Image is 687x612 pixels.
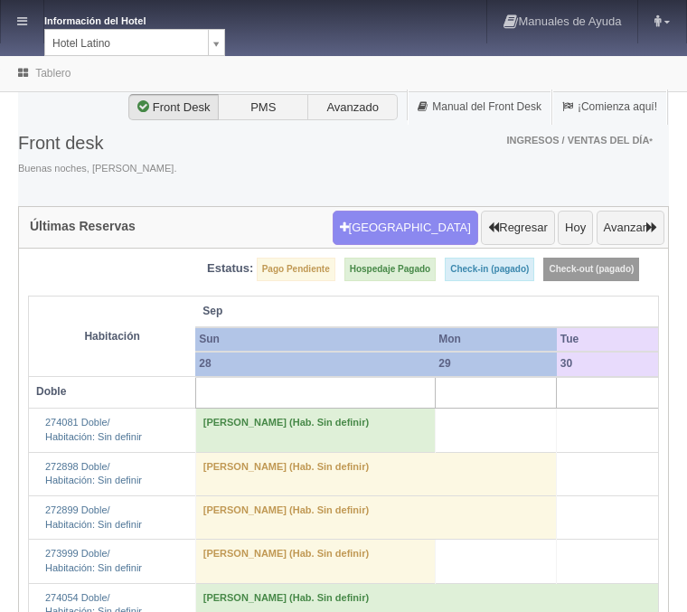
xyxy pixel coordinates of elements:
[44,29,225,56] a: Hotel Latino
[36,385,66,398] b: Doble
[195,327,435,352] th: Sun
[558,211,593,245] button: Hoy
[218,94,308,121] label: PMS
[445,258,534,281] label: Check-in (pagado)
[195,495,557,539] td: [PERSON_NAME] (Hab. Sin definir)
[307,94,398,121] label: Avanzado
[481,211,554,245] button: Regresar
[597,211,664,245] button: Avanzar
[557,352,662,376] th: 30
[30,220,136,233] h4: Últimas Reservas
[344,258,436,281] label: Hospedaje Pagado
[45,548,142,573] a: 273999 Doble/Habitación: Sin definir
[128,94,219,121] label: Front Desk
[35,67,71,80] a: Tablero
[552,89,667,125] a: ¡Comienza aquí!
[506,135,653,146] span: Ingresos / Ventas del día
[557,327,662,352] th: Tue
[195,452,557,495] td: [PERSON_NAME] (Hab. Sin definir)
[257,258,335,281] label: Pago Pendiente
[408,89,551,125] a: Manual del Front Desk
[18,133,176,153] h3: Front desk
[52,30,201,57] span: Hotel Latino
[45,504,142,530] a: 272899 Doble/Habitación: Sin definir
[195,409,435,452] td: [PERSON_NAME] (Hab. Sin definir)
[333,211,478,245] button: [GEOGRAPHIC_DATA]
[18,162,176,176] span: Buenas noches, [PERSON_NAME].
[45,461,142,486] a: 272898 Doble/Habitación: Sin definir
[44,9,189,29] dt: Información del Hotel
[543,258,639,281] label: Check-out (pagado)
[45,417,142,442] a: 274081 Doble/Habitación: Sin definir
[435,352,557,376] th: 29
[207,260,253,278] label: Estatus:
[84,330,139,343] strong: Habitación
[195,540,435,583] td: [PERSON_NAME] (Hab. Sin definir)
[195,352,435,376] th: 28
[202,304,550,319] span: Sep
[435,327,557,352] th: Mon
